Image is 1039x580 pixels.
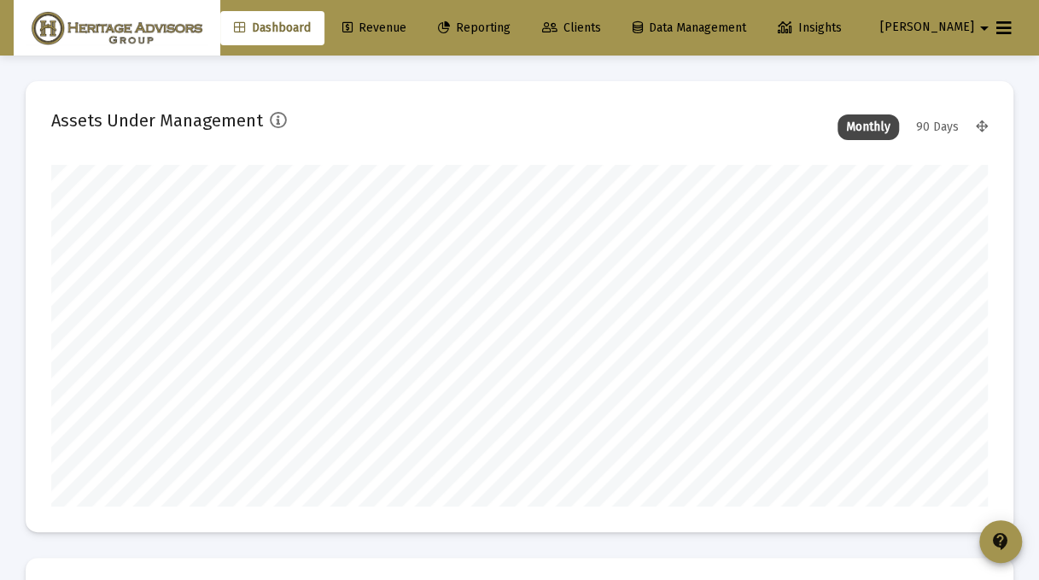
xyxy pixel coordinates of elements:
[838,114,899,140] div: Monthly
[438,21,511,35] span: Reporting
[633,21,746,35] span: Data Management
[974,11,995,45] mat-icon: arrow_drop_down
[764,11,855,45] a: Insights
[424,11,524,45] a: Reporting
[990,531,1011,552] mat-icon: contact_support
[880,21,974,35] span: [PERSON_NAME]
[329,11,420,45] a: Revenue
[860,10,983,44] button: [PERSON_NAME]
[220,11,324,45] a: Dashboard
[26,11,207,45] img: Dashboard
[528,11,615,45] a: Clients
[778,21,842,35] span: Insights
[542,21,601,35] span: Clients
[619,11,760,45] a: Data Management
[342,21,406,35] span: Revenue
[234,21,311,35] span: Dashboard
[908,114,967,140] div: 90 Days
[51,107,263,134] h2: Assets Under Management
